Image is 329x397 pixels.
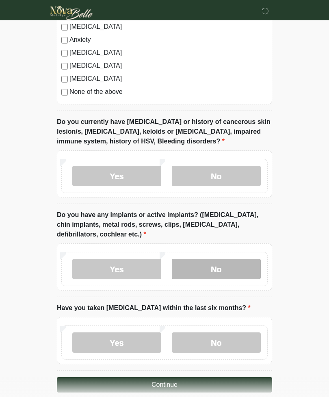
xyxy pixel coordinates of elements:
[61,76,68,82] input: [MEDICAL_DATA]
[69,87,268,97] label: None of the above
[172,259,261,279] label: No
[72,259,161,279] label: Yes
[61,89,68,95] input: None of the above
[172,166,261,186] label: No
[61,50,68,56] input: [MEDICAL_DATA]
[61,63,68,69] input: [MEDICAL_DATA]
[69,22,268,32] label: [MEDICAL_DATA]
[72,166,161,186] label: Yes
[69,61,268,71] label: [MEDICAL_DATA]
[69,35,268,45] label: Anxiety
[57,377,272,393] button: Continue
[57,117,272,146] label: Do you currently have [MEDICAL_DATA] or history of cancerous skin lesion/s, [MEDICAL_DATA], keloi...
[172,332,261,353] label: No
[57,303,251,313] label: Have you taken [MEDICAL_DATA] within the last six months?
[69,74,268,84] label: [MEDICAL_DATA]
[49,6,95,20] img: Novabelle medspa Logo
[57,210,272,239] label: Do you have any implants or active implants? ([MEDICAL_DATA], chin implants, metal rods, screws, ...
[61,37,68,43] input: Anxiety
[69,48,268,58] label: [MEDICAL_DATA]
[72,332,161,353] label: Yes
[61,24,68,30] input: [MEDICAL_DATA]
